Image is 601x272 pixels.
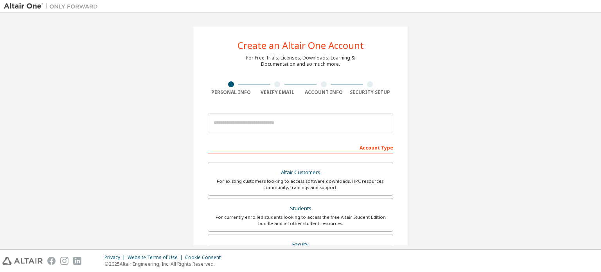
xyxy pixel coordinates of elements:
div: Account Info [300,89,347,95]
div: Verify Email [254,89,301,95]
div: For Free Trials, Licenses, Downloads, Learning & Documentation and so much more. [246,55,355,67]
img: Altair One [4,2,102,10]
div: Privacy [104,254,128,261]
div: Faculty [213,239,388,250]
div: Account Type [208,141,393,153]
div: For existing customers looking to access software downloads, HPC resources, community, trainings ... [213,178,388,191]
div: Website Terms of Use [128,254,185,261]
div: Students [213,203,388,214]
img: altair_logo.svg [2,257,43,265]
div: Cookie Consent [185,254,225,261]
img: linkedin.svg [73,257,81,265]
img: instagram.svg [60,257,68,265]
div: Altair Customers [213,167,388,178]
img: facebook.svg [47,257,56,265]
div: For currently enrolled students looking to access the free Altair Student Edition bundle and all ... [213,214,388,227]
p: © 2025 Altair Engineering, Inc. All Rights Reserved. [104,261,225,267]
div: Personal Info [208,89,254,95]
div: Security Setup [347,89,394,95]
div: Create an Altair One Account [238,41,364,50]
